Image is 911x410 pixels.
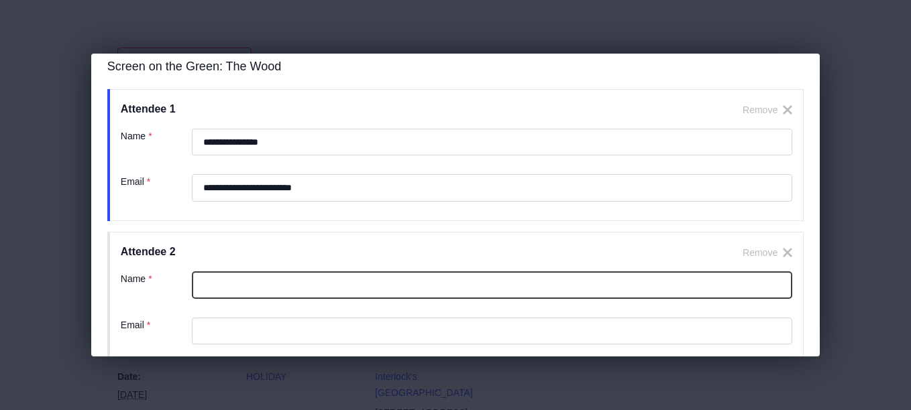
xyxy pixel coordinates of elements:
[121,100,743,118] h4: Attendee 1
[121,318,189,342] label: Email
[743,245,792,261] button: Remove
[121,129,189,153] label: Name
[121,271,189,296] label: Name
[121,243,743,261] h4: Attendee 2
[107,58,804,76] h3: Screen on the Green: The Wood
[121,174,189,199] label: Email
[743,102,792,118] button: Remove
